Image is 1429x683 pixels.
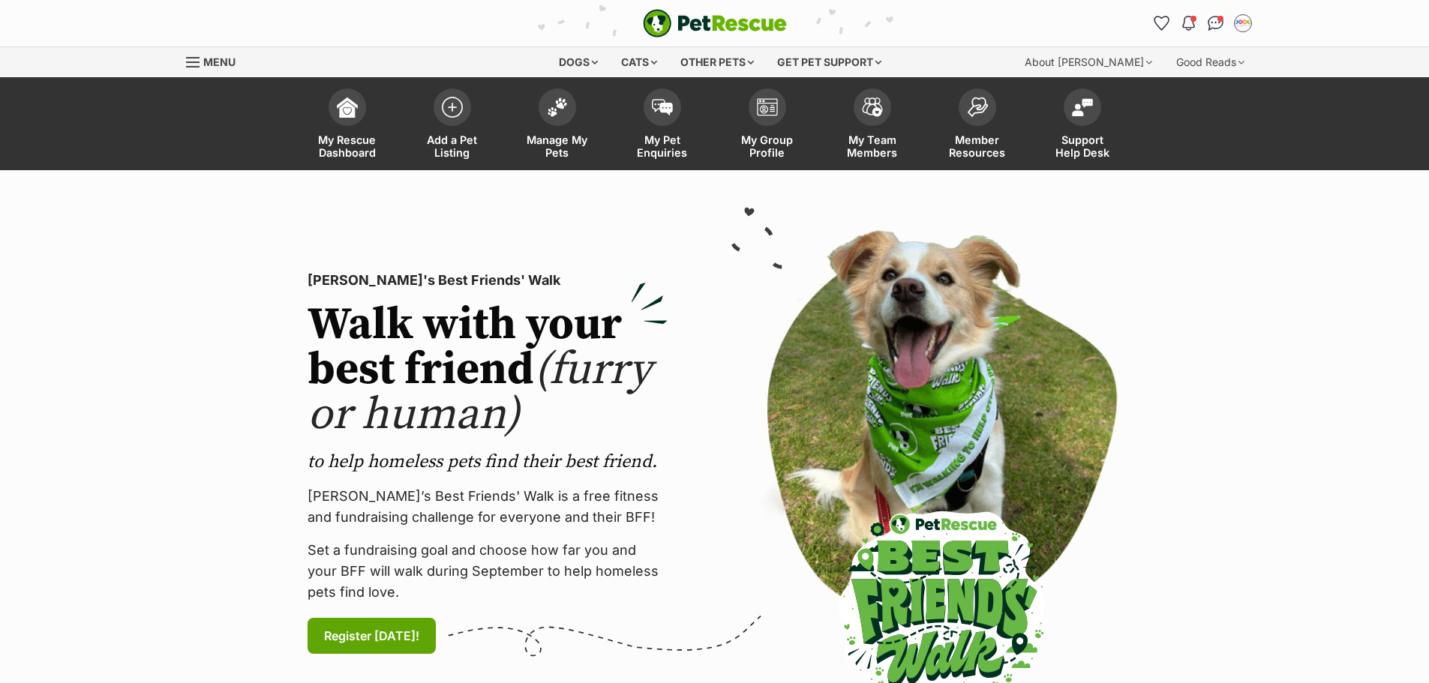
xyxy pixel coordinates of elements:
[524,133,591,159] span: Manage My Pets
[314,133,381,159] span: My Rescue Dashboard
[1030,81,1135,170] a: Support Help Desk
[547,97,568,117] img: manage-my-pets-icon-02211641906a0b7f246fdf0571729dbe1e7629f14944591b6c1af311fb30b64b.svg
[419,133,486,159] span: Add a Pet Listing
[442,97,463,118] img: add-pet-listing-icon-0afa8454b4691262ce3f59096e99ab1cd57d4a30225e0717b998d2c9b9846f56.svg
[944,133,1011,159] span: Member Resources
[652,99,673,115] img: pet-enquiries-icon-7e3ad2cf08bfb03b45e93fb7055b45f3efa6380592205ae92323e6603595dc1f.svg
[643,9,787,37] img: logo-e224e6f780fb5917bec1dbf3a21bbac754714ae5b6737aabdf751b685950b380.svg
[548,47,608,77] div: Dogs
[337,97,358,118] img: dashboard-icon-eb2f2d2d3e046f16d808141f083e7271f6b2e854fb5c12c21221c1fb7104beca.svg
[186,47,246,74] a: Menu
[1049,133,1116,159] span: Support Help Desk
[505,81,610,170] a: Manage My Pets
[308,450,668,474] p: to help homeless pets find their best friend.
[203,55,236,68] span: Menu
[308,342,652,443] span: (furry or human)
[1231,11,1255,35] button: My account
[670,47,764,77] div: Other pets
[1182,16,1194,31] img: notifications-46538b983faf8c2785f20acdc204bb7945ddae34d4c08c2a6579f10ce5e182be.svg
[767,47,892,77] div: Get pet support
[1072,98,1093,116] img: help-desk-icon-fdf02630f3aa405de69fd3d07c3f3aa587a6932b1a1747fa1d2bba05be0121f9.svg
[324,627,419,645] span: Register [DATE]!
[839,133,906,159] span: My Team Members
[734,133,801,159] span: My Group Profile
[308,270,668,291] p: [PERSON_NAME]'s Best Friends' Walk
[1166,47,1255,77] div: Good Reads
[308,303,668,438] h2: Walk with your best friend
[715,81,820,170] a: My Group Profile
[610,81,715,170] a: My Pet Enquiries
[629,133,696,159] span: My Pet Enquiries
[611,47,668,77] div: Cats
[820,81,925,170] a: My Team Members
[967,97,988,117] img: member-resources-icon-8e73f808a243e03378d46382f2149f9095a855e16c252ad45f914b54edf8863c.svg
[1150,11,1255,35] ul: Account quick links
[1150,11,1174,35] a: Favourites
[1014,47,1163,77] div: About [PERSON_NAME]
[1204,11,1228,35] a: Conversations
[643,9,787,37] a: PetRescue
[295,81,400,170] a: My Rescue Dashboard
[1208,16,1223,31] img: chat-41dd97257d64d25036548639549fe6c8038ab92f7586957e7f3b1b290dea8141.svg
[308,486,668,528] p: [PERSON_NAME]’s Best Friends' Walk is a free fitness and fundraising challenge for everyone and t...
[1235,16,1250,31] img: Dog Adoptions profile pic
[400,81,505,170] a: Add a Pet Listing
[308,540,668,603] p: Set a fundraising goal and choose how far you and your BFF will walk during September to help hom...
[308,618,436,654] a: Register [DATE]!
[925,81,1030,170] a: Member Resources
[862,97,883,117] img: team-members-icon-5396bd8760b3fe7c0b43da4ab00e1e3bb1a5d9ba89233759b79545d2d3fc5d0d.svg
[1177,11,1201,35] button: Notifications
[757,98,778,116] img: group-profile-icon-3fa3cf56718a62981997c0bc7e787c4b2cf8bcc04b72c1350f741eb67cf2f40e.svg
